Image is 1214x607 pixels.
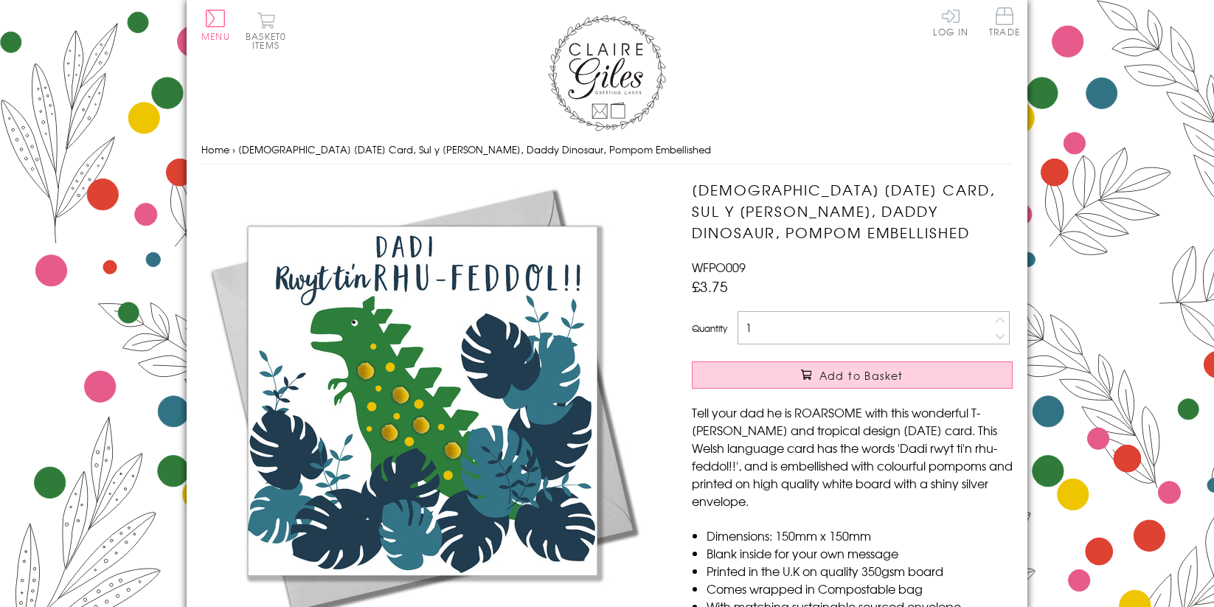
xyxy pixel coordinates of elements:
span: 0 items [252,30,286,52]
span: Menu [201,30,230,43]
span: › [232,142,235,156]
nav: breadcrumbs [201,135,1013,165]
label: Quantity [692,322,727,335]
h1: [DEMOGRAPHIC_DATA] [DATE] Card, Sul y [PERSON_NAME], Daddy Dinosaur, Pompom Embellished [692,179,1013,243]
button: Menu [201,10,230,41]
a: Trade [989,7,1020,39]
a: Log In [933,7,968,36]
li: Printed in the U.K on quality 350gsm board [707,562,1013,580]
li: Dimensions: 150mm x 150mm [707,527,1013,544]
li: Comes wrapped in Compostable bag [707,580,1013,597]
button: Add to Basket [692,361,1013,389]
button: Basket0 items [246,12,286,49]
span: Add to Basket [819,368,903,383]
li: Blank inside for your own message [707,544,1013,562]
span: Trade [989,7,1020,36]
span: WFPO009 [692,258,746,276]
img: Claire Giles Greetings Cards [548,15,666,131]
span: £3.75 [692,276,728,296]
span: [DEMOGRAPHIC_DATA] [DATE] Card, Sul y [PERSON_NAME], Daddy Dinosaur, Pompom Embellished [238,142,711,156]
p: Tell your dad he is ROARSOME with this wonderful T-[PERSON_NAME] and tropical design [DATE] card.... [692,403,1013,510]
a: Home [201,142,229,156]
